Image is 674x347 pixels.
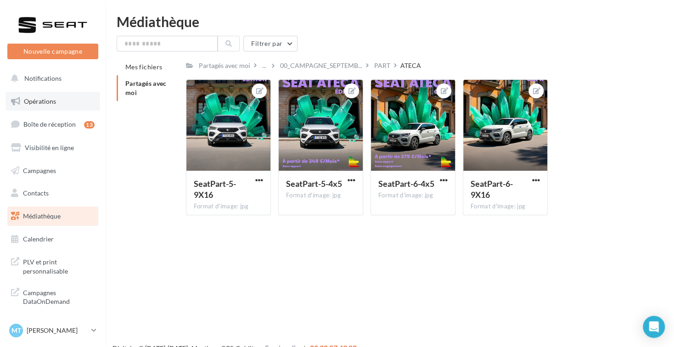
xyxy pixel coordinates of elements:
[286,191,355,200] div: Format d'image: jpg
[23,212,61,220] span: Médiathèque
[23,120,76,128] span: Boîte de réception
[199,61,250,70] div: Partagés avec moi
[6,92,100,111] a: Opérations
[23,286,95,306] span: Campagnes DataOnDemand
[378,191,448,200] div: Format d'image: jpg
[6,207,100,226] a: Médiathèque
[6,252,100,279] a: PLV et print personnalisable
[7,322,98,339] a: MT [PERSON_NAME]
[6,69,96,88] button: Notifications
[23,256,95,275] span: PLV et print personnalisable
[471,179,513,200] span: SeatPart-6-9X16
[11,326,21,335] span: MT
[243,36,298,51] button: Filtrer par
[23,235,54,243] span: Calendrier
[280,61,362,70] span: 00_CAMPAGNE_SEPTEMB...
[260,59,268,72] div: ...
[643,316,665,338] div: Open Intercom Messenger
[6,184,100,203] a: Contacts
[374,61,390,70] div: PART
[23,166,56,174] span: Campagnes
[286,179,342,189] span: SeatPart-5-4x5
[125,63,162,71] span: Mes fichiers
[6,229,100,249] a: Calendrier
[23,189,49,197] span: Contacts
[25,144,74,151] span: Visibilité en ligne
[84,121,95,129] div: 13
[6,283,100,310] a: Campagnes DataOnDemand
[471,202,540,211] div: Format d'image: jpg
[6,161,100,180] a: Campagnes
[400,61,421,70] div: ATECA
[117,15,663,28] div: Médiathèque
[27,326,88,335] p: [PERSON_NAME]
[6,114,100,134] a: Boîte de réception13
[7,44,98,59] button: Nouvelle campagne
[378,179,434,189] span: SeatPart-6-4x5
[194,202,263,211] div: Format d'image: jpg
[6,138,100,157] a: Visibilité en ligne
[194,179,236,200] span: SeatPart-5-9X16
[125,79,167,96] span: Partagés avec moi
[24,74,62,82] span: Notifications
[24,97,56,105] span: Opérations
